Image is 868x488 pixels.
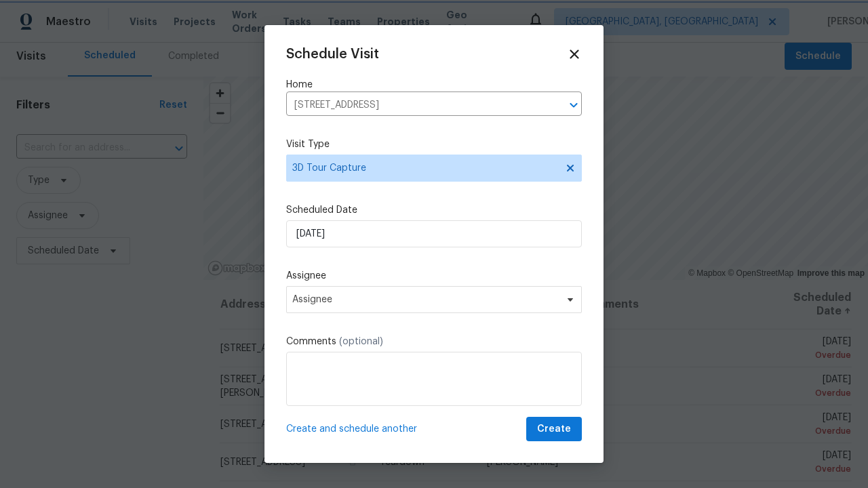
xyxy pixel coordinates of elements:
[286,422,417,436] span: Create and schedule another
[286,78,582,91] label: Home
[286,269,582,283] label: Assignee
[537,421,571,438] span: Create
[564,96,583,115] button: Open
[286,203,582,217] label: Scheduled Date
[292,161,556,175] span: 3D Tour Capture
[286,138,582,151] label: Visit Type
[286,95,544,116] input: Enter in an address
[339,337,383,346] span: (optional)
[292,294,558,305] span: Assignee
[567,47,582,62] span: Close
[526,417,582,442] button: Create
[286,47,379,61] span: Schedule Visit
[286,220,582,247] input: M/D/YYYY
[286,335,582,348] label: Comments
